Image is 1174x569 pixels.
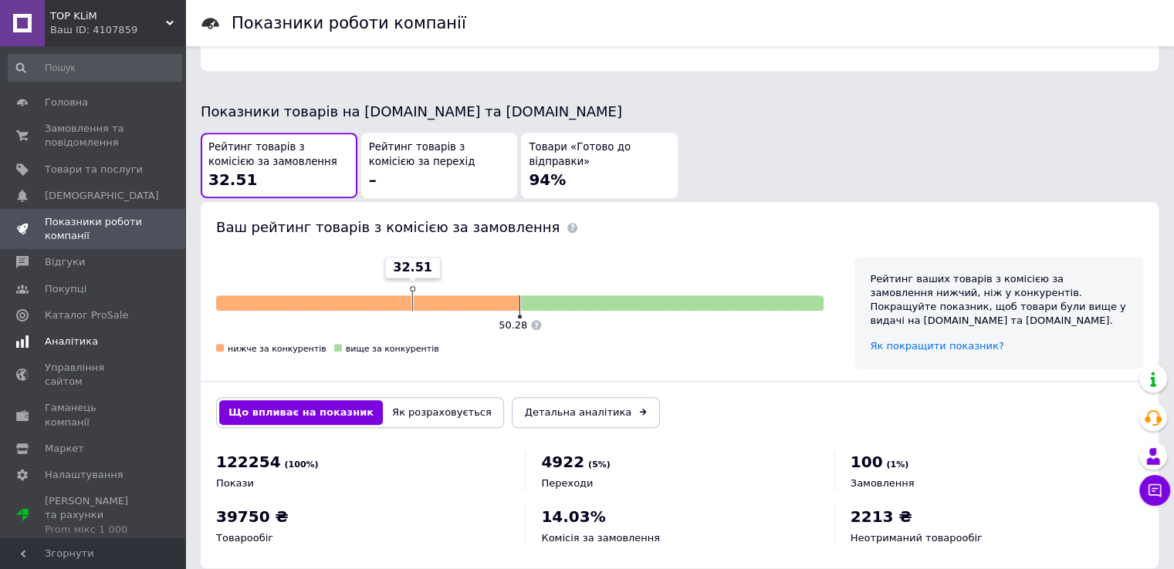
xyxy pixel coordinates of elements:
[541,453,584,471] span: 4922
[216,532,273,544] span: Товарообіг
[499,319,527,331] span: 50.28
[851,453,883,471] span: 100
[216,507,289,526] span: 39750 ₴
[541,507,605,526] span: 14.03%
[870,340,1003,352] a: Як покращити показник?
[228,344,326,354] span: нижче за конкурентів
[216,453,281,471] span: 122254
[886,460,908,470] span: (1%)
[208,170,257,189] span: 32.51
[529,140,670,169] span: Товари «Готово до відправки»
[851,507,912,526] span: 2213 ₴
[219,400,383,425] button: Що впливає на показник
[851,532,983,544] span: Неотриманий товарообіг
[201,133,357,198] button: Рейтинг товарів з комісією за замовлення32.51
[50,23,185,37] div: Ваш ID: 4107859
[45,255,85,269] span: Відгуки
[45,308,128,322] span: Каталог ProSale
[1139,475,1170,506] button: Чат з покупцем
[393,259,432,276] span: 32.51
[851,477,915,489] span: Замовлення
[285,460,319,470] span: (100%)
[8,54,182,82] input: Пошук
[529,170,566,189] span: 94%
[45,96,88,109] span: Головна
[45,523,143,537] div: Prom мікс 1 000
[45,335,98,348] span: Аналітика
[45,401,143,429] span: Гаманець компанії
[45,215,143,243] span: Показники роботи компанії
[369,140,510,169] span: Рейтинг товарів з комісією за перехід
[369,170,377,189] span: –
[45,189,159,203] span: [DEMOGRAPHIC_DATA]
[216,477,254,489] span: Покази
[45,122,143,150] span: Замовлення та повідомлення
[512,397,660,428] a: Детальна аналітика
[216,219,560,235] span: Ваш рейтинг товарів з комісією за замовлення
[383,400,501,425] button: Як розраховується
[45,163,143,177] span: Товари та послуги
[521,133,678,198] button: Товари «Готово до відправки»94%
[232,14,466,32] h1: Показники роботи компанії
[45,361,143,389] span: Управління сайтом
[45,468,123,482] span: Налаштування
[541,532,660,544] span: Комісія за замовлення
[45,494,143,537] span: [PERSON_NAME] та рахунки
[201,103,622,120] span: Показники товарів на [DOMAIN_NAME] та [DOMAIN_NAME]
[870,272,1128,328] div: Рейтинг ваших товарів з комісією за замовлення нижчий, ніж у конкурентів. Покращуйте показник, що...
[208,140,350,169] span: Рейтинг товарів з комісією за замовлення
[361,133,518,198] button: Рейтинг товарів з комісією за перехід–
[588,460,611,470] span: (5%)
[45,282,86,296] span: Покупці
[541,477,593,489] span: Переходи
[346,344,439,354] span: вище за конкурентів
[45,442,84,456] span: Маркет
[50,9,166,23] span: TOP KLiM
